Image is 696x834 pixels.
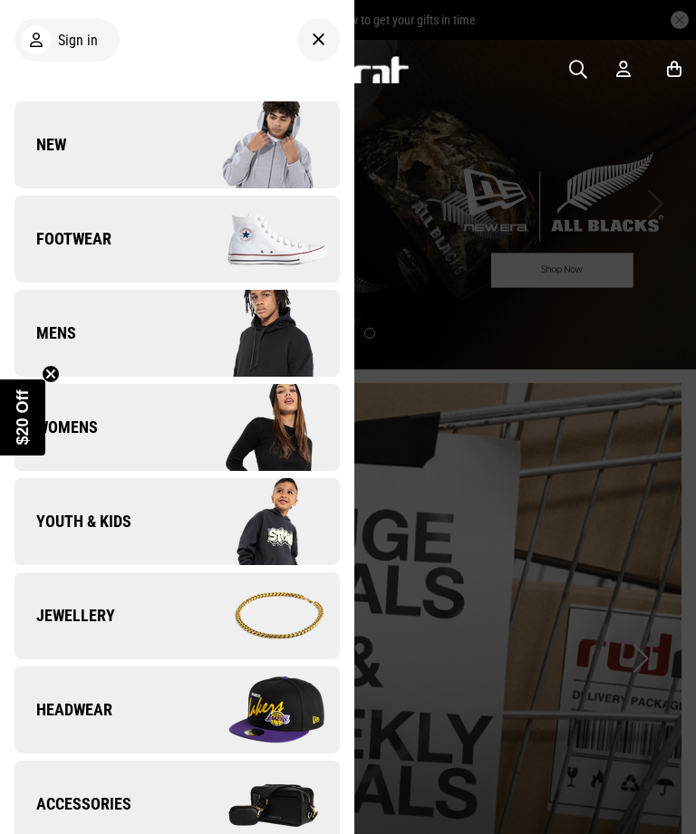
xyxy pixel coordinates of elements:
a: Footwear Company [14,196,340,283]
a: Womens Company [14,384,340,471]
span: Jewellery [14,605,115,627]
a: Mens Company [14,290,340,377]
a: Headwear Company [14,666,340,753]
a: Jewellery Company [14,572,340,659]
img: Company [177,100,339,190]
span: Womens [14,417,98,438]
span: Youth & Kids [14,511,131,532]
img: Company [177,194,339,284]
span: Mens [14,322,76,344]
a: New Company [14,101,340,188]
img: Company [177,382,339,473]
button: Close teaser [42,365,60,383]
span: Footwear [14,228,111,250]
a: Youth & Kids Company [14,478,340,565]
button: Open LiveChat chat widget [14,7,69,62]
img: Company [177,570,339,661]
img: Company [177,476,339,567]
span: Sign in [58,32,98,49]
img: Company [177,288,339,379]
img: Company [177,665,339,755]
span: Headwear [14,699,112,721]
span: New [14,134,66,156]
span: $20 Off [14,389,32,445]
span: Accessories [14,793,131,815]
